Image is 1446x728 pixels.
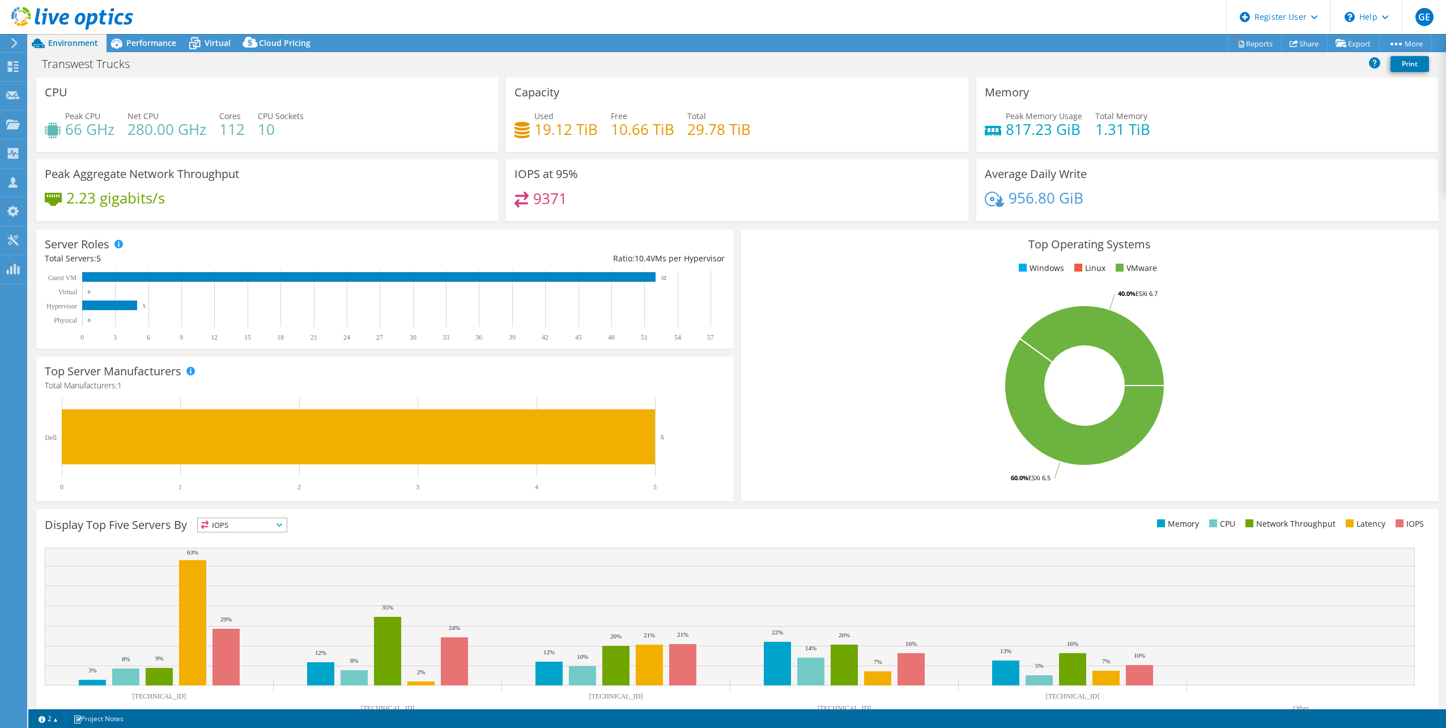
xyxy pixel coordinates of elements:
text: 7% [874,658,882,665]
text: 3 [416,483,419,491]
tspan: ESXi 6.5 [1028,473,1051,482]
a: Share [1281,35,1328,52]
span: Virtual [205,37,231,48]
span: Peak CPU [65,111,100,121]
text: [TECHNICAL_ID] [1046,692,1100,700]
span: Performance [126,37,176,48]
text: 12 [211,333,218,341]
h3: Capacity [514,86,559,99]
text: 33 [443,333,449,341]
text: 30 [410,333,416,341]
text: 1 [178,483,182,491]
text: [TECHNICAL_ID] [133,692,186,700]
h3: Server Roles [45,238,109,251]
a: 2 [31,712,66,726]
text: 6 [147,333,150,341]
text: 51 [641,333,648,341]
text: 29% [220,616,232,623]
span: Used [534,111,554,121]
text: 3% [88,667,97,674]
text: 2 [297,483,301,491]
text: 14% [805,645,816,651]
h4: 9371 [533,192,567,205]
text: 5 [661,434,664,441]
li: IOPS [1393,518,1424,530]
h4: 112 [219,123,245,136]
text: 16% [905,640,917,647]
h3: Peak Aggregate Network Throughput [45,168,239,180]
span: 1 [117,380,122,391]
text: Physical [54,316,77,324]
span: GE [1415,8,1434,26]
span: Cores [219,111,241,121]
text: 2% [417,668,426,675]
text: 54 [674,333,681,341]
div: Total Servers: [45,252,385,265]
text: 9% [155,655,164,662]
text: Dell [45,434,57,442]
text: 22% [772,629,783,636]
li: Linux [1071,262,1105,274]
h4: 66 GHz [65,123,114,136]
li: Latency [1343,518,1385,530]
text: 10% [1134,652,1145,659]
text: 5 [143,303,146,309]
text: 8% [122,655,130,662]
text: 5% [1035,662,1044,669]
span: Environment [48,37,98,48]
h4: 29.78 TiB [687,123,751,136]
text: 48 [608,333,615,341]
tspan: 60.0% [1011,473,1028,482]
text: 35% [382,604,393,611]
text: [TECHNICAL_ID] [818,704,871,712]
h4: 280.00 GHz [127,123,206,136]
text: 9 [180,333,183,341]
text: 13% [1000,647,1011,654]
text: 12% [315,649,326,656]
span: Free [611,111,627,121]
text: 12% [543,649,555,655]
h4: 2.23 gigabits/s [66,192,165,204]
tspan: 40.0% [1118,289,1135,298]
text: 8% [350,657,359,664]
li: VMware [1113,262,1157,274]
li: Network Throughput [1243,518,1336,530]
text: Other [1293,704,1308,712]
text: 36 [475,333,482,341]
a: Project Notes [65,712,131,726]
text: 52 [661,275,666,281]
h3: IOPS at 95% [514,168,578,180]
span: 5 [96,253,101,264]
text: 0 [60,483,63,491]
span: Total Memory [1095,111,1147,121]
text: 18 [277,333,284,341]
a: Print [1390,56,1429,72]
h4: 10 [258,123,304,136]
span: Total [687,111,706,121]
h3: Top Operating Systems [750,238,1430,251]
text: [TECHNICAL_ID] [361,704,415,712]
text: 0 [80,333,84,341]
text: 0 [88,318,91,323]
text: 3 [113,333,117,341]
li: CPU [1206,518,1235,530]
tspan: ESXi 6.7 [1135,289,1158,298]
span: CPU Sockets [258,111,304,121]
text: 20% [610,633,622,640]
h3: Average Daily Write [985,168,1087,180]
h4: 817.23 GiB [1006,123,1082,136]
text: 24 [343,333,350,341]
h4: 956.80 GiB [1009,192,1083,204]
text: 45 [575,333,582,341]
text: 15 [244,333,251,341]
span: Cloud Pricing [259,37,311,48]
h4: 19.12 TiB [534,123,598,136]
text: Guest VM [48,274,76,282]
span: Peak Memory Usage [1006,111,1082,121]
h4: Total Manufacturers: [45,379,725,392]
div: Ratio: VMs per Hypervisor [385,252,725,265]
text: 21 [311,333,317,341]
text: 16% [1067,640,1078,647]
h3: Top Server Manufacturers [45,365,181,378]
a: More [1379,35,1432,52]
